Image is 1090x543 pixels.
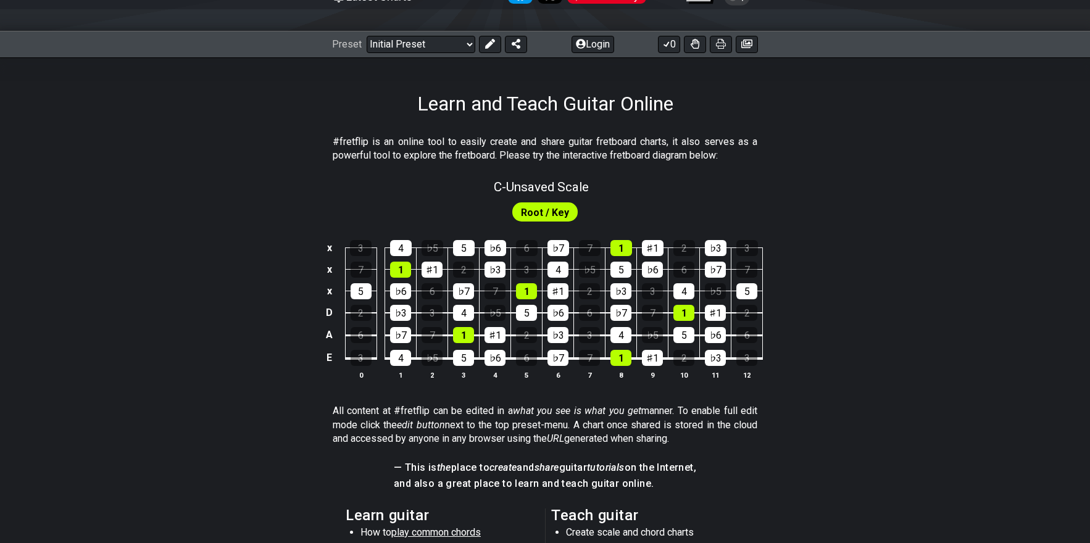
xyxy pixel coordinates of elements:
th: 4 [480,368,511,381]
div: 7 [736,262,757,278]
div: ♭3 [547,327,568,343]
div: ♭6 [547,305,568,321]
div: 7 [351,262,372,278]
div: ♭5 [705,283,726,299]
div: 7 [579,350,600,366]
th: 7 [574,368,605,381]
div: 3 [642,283,663,299]
td: x [322,237,337,259]
div: ♭7 [453,283,474,299]
div: 7 [642,305,663,321]
div: ♯1 [485,327,505,343]
div: 5 [736,283,757,299]
span: Preset [332,38,362,50]
div: ♭3 [705,350,726,366]
li: Create scale and chord charts [566,526,742,543]
div: ♭6 [485,350,505,366]
div: 2 [673,350,694,366]
div: ♯1 [642,240,664,256]
td: E [322,346,337,370]
td: A [322,323,337,346]
div: 5 [673,327,694,343]
button: Share Preset [505,36,527,53]
div: ♭7 [547,350,568,366]
div: 1 [673,305,694,321]
h1: Learn and Teach Guitar Online [417,92,673,115]
div: 6 [516,240,538,256]
th: 11 [700,368,731,381]
li: How to [360,526,536,543]
div: ♭6 [390,283,411,299]
em: the [437,462,451,473]
div: ♭6 [642,262,663,278]
div: 5 [453,350,474,366]
em: edit button [397,419,444,431]
select: Preset [367,36,475,53]
div: 5 [453,240,475,256]
div: 3 [351,350,372,366]
div: ♭3 [705,240,726,256]
div: ♭3 [390,305,411,321]
div: 2 [579,283,600,299]
td: x [322,259,337,280]
div: 1 [516,283,537,299]
div: ♭3 [485,262,505,278]
div: 2 [351,305,372,321]
em: what you see is what you get [513,405,642,417]
span: C - Unsaved Scale [494,180,589,194]
h2: Learn guitar [346,508,539,522]
div: 6 [422,283,443,299]
div: 2 [453,262,474,278]
th: 9 [637,368,668,381]
div: ♯1 [705,305,726,321]
div: ♭3 [610,283,631,299]
th: 10 [668,368,700,381]
div: ♭5 [422,350,443,366]
h4: and also a great place to learn and teach guitar online. [394,477,696,491]
div: 6 [673,262,694,278]
div: 7 [485,283,505,299]
span: play common chords [391,526,481,538]
p: All content at #fretflip can be edited in a manner. To enable full edit mode click the next to th... [333,404,757,446]
em: tutorials [587,462,625,473]
div: 2 [673,240,695,256]
th: 2 [417,368,448,381]
div: ♭5 [642,327,663,343]
th: 12 [731,368,763,381]
div: 5 [516,305,537,321]
th: 1 [385,368,417,381]
div: 3 [516,262,537,278]
button: Edit Preset [479,36,501,53]
div: ♭5 [579,262,600,278]
p: #fretflip is an online tool to easily create and share guitar fretboard charts, it also serves as... [333,135,757,163]
div: 3 [736,350,757,366]
div: ♭5 [485,305,505,321]
span: First enable full edit mode to edit [521,204,569,222]
th: 8 [605,368,637,381]
div: ♯1 [547,283,568,299]
div: 3 [350,240,372,256]
div: ♯1 [642,350,663,366]
div: 1 [453,327,474,343]
button: Create image [736,36,758,53]
em: share [535,462,559,473]
th: 6 [543,368,574,381]
div: 7 [422,327,443,343]
div: ♭7 [547,240,569,256]
div: 4 [673,283,694,299]
div: 2 [736,305,757,321]
div: 6 [516,350,537,366]
div: 7 [579,240,601,256]
button: Toggle Dexterity for all fretkits [684,36,706,53]
div: 1 [610,350,631,366]
div: ♭7 [705,262,726,278]
div: 3 [736,240,758,256]
div: 4 [610,327,631,343]
div: 3 [579,327,600,343]
div: 6 [736,327,757,343]
button: Login [572,36,614,53]
em: create [489,462,517,473]
div: 4 [390,350,411,366]
div: 6 [351,327,372,343]
div: ♭6 [485,240,506,256]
